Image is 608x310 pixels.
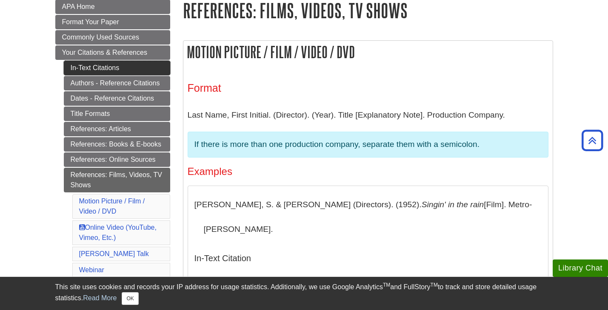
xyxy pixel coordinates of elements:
[188,103,548,127] p: Last Name, First Initial. (Director). (Year). Title [Explanatory Note]. Production Company.
[55,30,170,45] a: Commonly Used Sources
[55,15,170,29] a: Format Your Paper
[188,166,548,177] h4: Examples
[83,294,117,302] a: Read More
[55,45,170,60] a: Your Citations & References
[79,224,157,241] a: Online Video (YouTube, Vimeo, Etc.)
[383,282,390,288] sup: TM
[183,41,553,63] h2: Motion Picture / Film / Video / DVD
[64,137,170,152] a: References: Books & E-books
[79,266,104,273] a: Webinar
[62,18,119,25] span: Format Your Paper
[62,3,95,10] span: APA Home
[79,250,149,257] a: [PERSON_NAME] Talk
[431,282,438,288] sup: TM
[64,76,170,90] a: Authors - Reference Citations
[62,49,147,56] span: Your Citations & References
[79,197,145,215] a: Motion Picture / Film / Video / DVD
[579,135,606,146] a: Back to Top
[64,122,170,136] a: References: Articles
[64,168,170,192] a: References: Films, Videos, TV Shows
[64,107,170,121] a: Title Formats
[188,82,548,94] h3: Format
[422,200,484,209] i: Singin' in the rain
[64,61,170,75] a: In-Text Citations
[64,91,170,106] a: Dates - Reference Citations
[194,245,542,271] h5: In-Text Citation
[64,152,170,167] a: References: Online Sources
[55,282,553,305] div: This site uses cookies and records your IP address for usage statistics. Additionally, we use Goo...
[122,292,138,305] button: Close
[553,259,608,277] button: Library Chat
[194,138,542,151] p: If there is more than one production company, separate them with a semicolon.
[62,34,139,41] span: Commonly Used Sources
[194,275,542,287] p: Parenthetical: ([PERSON_NAME] & [PERSON_NAME], 1952)
[194,192,542,241] p: [PERSON_NAME], S. & [PERSON_NAME] (Directors). (1952). [Film]. Metro-[PERSON_NAME].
